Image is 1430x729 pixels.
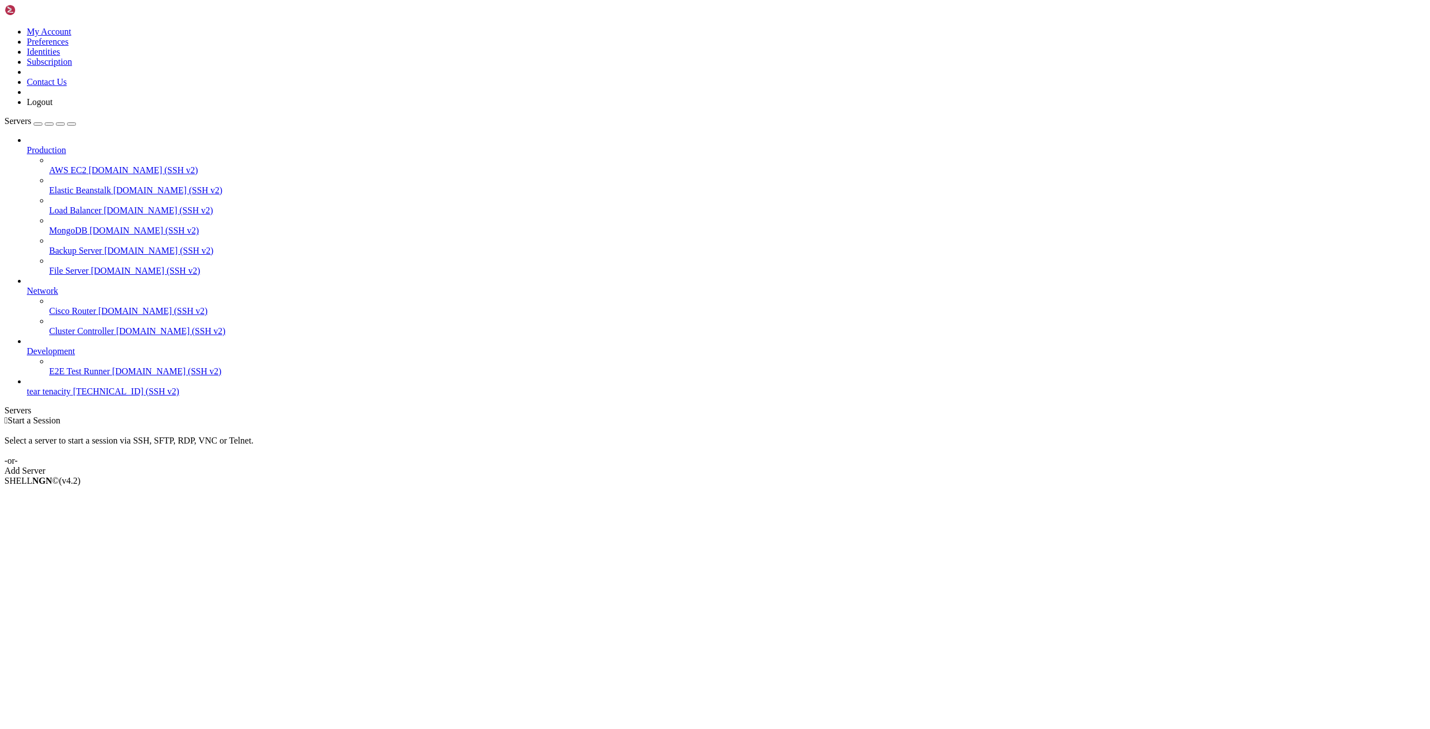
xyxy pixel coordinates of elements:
span: SHELL © [4,476,80,485]
img: Shellngn [4,4,69,16]
span: Network [27,286,58,296]
span: MongoDB [49,226,87,235]
a: tear tenacity [TECHNICAL_ID] (SSH v2) [27,387,1426,397]
li: AWS EC2 [DOMAIN_NAME] (SSH v2) [49,155,1426,175]
li: Load Balancer [DOMAIN_NAME] (SSH v2) [49,196,1426,216]
li: Cisco Router [DOMAIN_NAME] (SSH v2) [49,296,1426,316]
li: tear tenacity [TECHNICAL_ID] (SSH v2) [27,377,1426,397]
span: [DOMAIN_NAME] (SSH v2) [116,326,226,336]
span: Load Balancer [49,206,102,215]
a: Preferences [27,37,69,46]
li: Development [27,336,1426,377]
a: Production [27,145,1426,155]
span: tear tenacity [27,387,71,396]
span: Production [27,145,66,155]
a: Servers [4,116,76,126]
a: Backup Server [DOMAIN_NAME] (SSH v2) [49,246,1426,256]
a: Cisco Router [DOMAIN_NAME] (SSH v2) [49,306,1426,316]
span: [DOMAIN_NAME] (SSH v2) [104,246,214,255]
li: Cluster Controller [DOMAIN_NAME] (SSH v2) [49,316,1426,336]
span: [DOMAIN_NAME] (SSH v2) [89,226,199,235]
a: Logout [27,97,53,107]
a: AWS EC2 [DOMAIN_NAME] (SSH v2) [49,165,1426,175]
a: Network [27,286,1426,296]
span: File Server [49,266,89,275]
a: Elastic Beanstalk [DOMAIN_NAME] (SSH v2) [49,185,1426,196]
a: Development [27,346,1426,356]
li: Network [27,276,1426,336]
a: Contact Us [27,77,67,87]
span: [TECHNICAL_ID] (SSH v2) [73,387,179,396]
span: Start a Session [8,416,60,425]
div: Add Server [4,466,1426,476]
li: Backup Server [DOMAIN_NAME] (SSH v2) [49,236,1426,256]
a: Identities [27,47,60,56]
span: [DOMAIN_NAME] (SSH v2) [98,306,208,316]
span: Servers [4,116,31,126]
span: Elastic Beanstalk [49,185,111,195]
span: E2E Test Runner [49,366,110,376]
li: MongoDB [DOMAIN_NAME] (SSH v2) [49,216,1426,236]
a: Cluster Controller [DOMAIN_NAME] (SSH v2) [49,326,1426,336]
div: Select a server to start a session via SSH, SFTP, RDP, VNC or Telnet. -or- [4,426,1426,466]
span: Backup Server [49,246,102,255]
span: [DOMAIN_NAME] (SSH v2) [91,266,201,275]
span: AWS EC2 [49,165,87,175]
span: Development [27,346,75,356]
span:  [4,416,8,425]
span: [DOMAIN_NAME] (SSH v2) [112,366,222,376]
li: File Server [DOMAIN_NAME] (SSH v2) [49,256,1426,276]
li: Elastic Beanstalk [DOMAIN_NAME] (SSH v2) [49,175,1426,196]
li: Production [27,135,1426,276]
a: E2E Test Runner [DOMAIN_NAME] (SSH v2) [49,366,1426,377]
a: Subscription [27,57,72,66]
a: File Server [DOMAIN_NAME] (SSH v2) [49,266,1426,276]
a: MongoDB [DOMAIN_NAME] (SSH v2) [49,226,1426,236]
div: Servers [4,406,1426,416]
span: [DOMAIN_NAME] (SSH v2) [89,165,198,175]
b: NGN [32,476,53,485]
a: My Account [27,27,71,36]
span: Cluster Controller [49,326,114,336]
li: E2E Test Runner [DOMAIN_NAME] (SSH v2) [49,356,1426,377]
span: [DOMAIN_NAME] (SSH v2) [113,185,223,195]
span: Cisco Router [49,306,96,316]
span: 4.2.0 [59,476,81,485]
span: [DOMAIN_NAME] (SSH v2) [104,206,213,215]
a: Load Balancer [DOMAIN_NAME] (SSH v2) [49,206,1426,216]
